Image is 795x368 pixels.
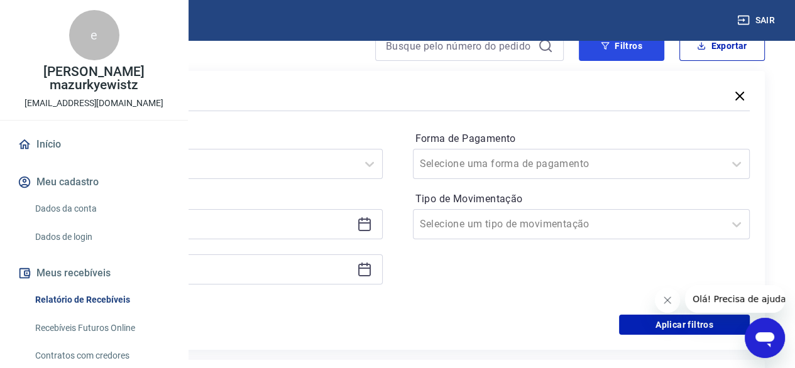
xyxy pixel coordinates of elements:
[30,287,173,313] a: Relatório de Recebíveis
[415,192,748,207] label: Tipo de Movimentação
[48,131,380,146] label: Período
[69,10,119,60] div: e
[30,224,173,250] a: Dados de login
[386,36,533,55] input: Busque pelo número do pedido
[45,189,383,204] p: Período personalizado
[15,259,173,287] button: Meus recebíveis
[56,260,352,279] input: Data final
[30,196,173,222] a: Dados da conta
[56,215,352,234] input: Data inicial
[415,131,748,146] label: Forma de Pagamento
[25,97,163,110] p: [EMAIL_ADDRESS][DOMAIN_NAME]
[619,315,750,335] button: Aplicar filtros
[685,285,785,313] iframe: Mensagem da empresa
[10,65,178,92] p: [PERSON_NAME] mazurkyewistz
[735,9,780,32] button: Sair
[679,31,765,61] button: Exportar
[8,9,106,19] span: Olá! Precisa de ajuda?
[745,318,785,358] iframe: Botão para abrir a janela de mensagens
[579,31,664,61] button: Filtros
[30,315,173,341] a: Recebíveis Futuros Online
[15,131,173,158] a: Início
[15,168,173,196] button: Meu cadastro
[655,288,680,313] iframe: Fechar mensagem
